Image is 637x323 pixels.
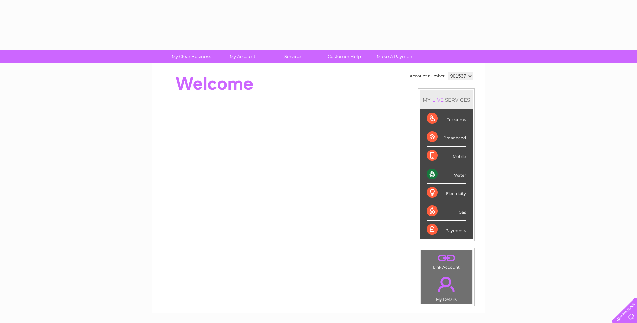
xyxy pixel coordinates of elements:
div: Telecoms [427,109,466,128]
div: Electricity [427,184,466,202]
a: Services [266,50,321,63]
td: Account number [408,70,446,82]
div: Broadband [427,128,466,146]
td: Link Account [420,250,472,271]
div: Payments [427,221,466,239]
a: My Account [215,50,270,63]
a: My Clear Business [164,50,219,63]
td: My Details [420,271,472,304]
div: MY SERVICES [420,90,473,109]
a: . [422,273,470,296]
a: Customer Help [317,50,372,63]
div: Gas [427,202,466,221]
a: . [422,252,470,264]
a: Make A Payment [368,50,423,63]
div: LIVE [431,97,445,103]
div: Mobile [427,147,466,165]
div: Water [427,165,466,184]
